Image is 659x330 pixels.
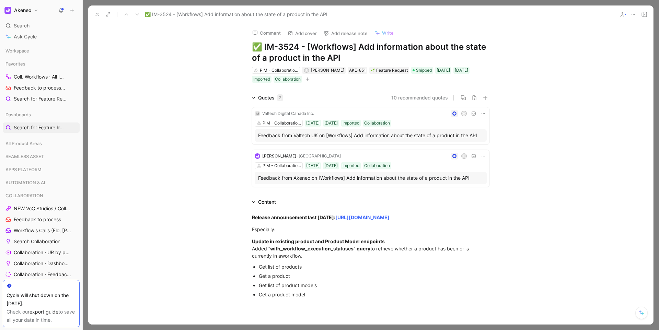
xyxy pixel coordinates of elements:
[3,32,80,42] a: Ask Cycle
[252,214,335,220] strong: Release announcement last [DATE]:
[5,153,44,160] span: SEAMLESS ASSET
[5,192,43,199] span: COLLABORATION
[252,238,385,244] strong: Update in existing product and Product Model endpoints
[3,236,80,247] a: Search Collaboration
[3,177,80,190] div: AUTOMATION & AI
[253,76,270,83] div: Imported
[371,28,397,38] button: Write
[3,190,80,313] div: COLLABORATIONNEW VoC Studios / CollaborationFeedback to processWorkflow's Calls (Flo, [PERSON_NAM...
[437,67,450,74] div: [DATE]
[7,308,76,324] div: Check our to save all your data in time.
[259,263,489,270] div: Get list of products
[285,28,320,38] button: Add cover
[263,120,301,127] div: PIM - Collaboration Workflows
[262,110,314,117] div: Valtech Digital Canada Inc.
[3,138,80,151] div: All Product Areas
[3,59,80,69] div: Favorites
[371,67,408,74] div: Feature Request
[3,151,80,164] div: SEAMLESS ASSET
[382,30,394,36] span: Write
[3,164,80,175] div: APPS PLATFORM
[249,94,286,102] div: Quotes2
[281,253,301,259] span: workflow
[3,109,80,120] div: Dashboards
[3,21,80,31] div: Search
[364,162,390,169] div: Collaboration
[371,68,375,72] img: 🌱
[335,214,390,220] a: [URL][DOMAIN_NAME]
[297,153,341,158] span: · [GEOGRAPHIC_DATA]
[260,67,298,74] div: PIM - Collaboration Workflows
[14,33,37,41] span: Ask Cycle
[30,309,58,315] a: export guide
[364,120,390,127] div: Collaboration
[321,28,371,38] button: Add release note
[277,94,283,101] div: 2
[14,84,67,92] span: Feedback to process
[3,72,80,82] a: Coll. Workflows · All IMs
[369,67,409,74] div: 🌱Feature Request
[462,154,466,158] div: L
[14,73,68,81] span: Coll. Workflows · All IMs
[324,120,338,127] div: [DATE]
[4,7,11,14] img: Akeneo
[411,67,433,74] div: Shipped
[5,179,45,186] span: AUTOMATION & AI
[14,7,31,13] h1: Akeneo
[14,271,72,278] span: Collaboration · Feedback by source
[3,214,80,225] a: Feedback to process
[283,246,305,251] span: workflow
[259,272,489,280] div: Get a product
[252,226,489,233] div: Especially:
[5,140,42,147] span: All Product Areas
[252,42,489,63] h1: ✅ IM-3524 - [Workflows] Add information about the state of a product in the API
[343,120,359,127] div: Imported
[249,198,279,206] div: Content
[5,111,31,118] span: Dashboards
[263,162,301,169] div: PIM - Collaboration Workflows
[3,269,80,280] a: Collaboration · Feedback by source
[5,47,29,54] span: Workspace
[3,151,80,162] div: SEAMLESS ASSET
[3,258,80,269] a: Collaboration · Dashboard
[3,190,80,201] div: COLLABORATION
[259,282,489,289] div: Get list of product models
[349,67,366,74] div: AKE-851
[14,249,71,256] span: Collaboration · UR by project
[255,153,260,159] img: logo
[3,164,80,177] div: APPS PLATFORM
[391,94,448,102] button: 10 recommended quotes
[311,68,344,73] span: [PERSON_NAME]
[258,174,483,182] div: Feedback from Akeneo on [Workflows] Add information about the state of a product in the API
[249,28,284,38] button: Comment
[14,95,68,103] span: Search for Feature Requests
[262,153,297,158] span: [PERSON_NAME]
[3,109,80,133] div: DashboardsSearch for Feature Requests
[3,83,80,93] a: Feedback to processCOLLABORATION
[275,76,301,83] div: Collaboration
[270,246,370,251] strong: with_ _execution_statuses” query
[259,291,489,298] div: Get a product model
[3,5,40,15] button: AkeneoAkeneo
[3,46,80,56] div: Workspace
[416,67,432,74] span: Shipped
[3,225,80,236] a: Workflow's Calls (Flo, [PERSON_NAME], [PERSON_NAME])
[5,60,25,67] span: Favorites
[14,260,70,267] span: Collaboration · Dashboard
[14,238,60,245] span: Search Collaboration
[3,94,80,104] a: Search for Feature Requests
[462,111,466,116] div: M
[455,67,468,74] div: [DATE]
[258,94,283,102] div: Quotes
[306,120,320,127] div: [DATE]
[306,162,320,169] div: [DATE]
[14,205,71,212] span: NEW VoC Studios / Collaboration
[3,122,80,133] a: Search for Feature Requests
[3,247,80,258] a: Collaboration · UR by project
[252,238,489,259] div: Added “ to retrieve whether a product has been or is currently in a .
[14,124,65,131] span: Search for Feature Requests
[258,198,276,206] div: Content
[14,22,30,30] span: Search
[3,138,80,149] div: All Product Areas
